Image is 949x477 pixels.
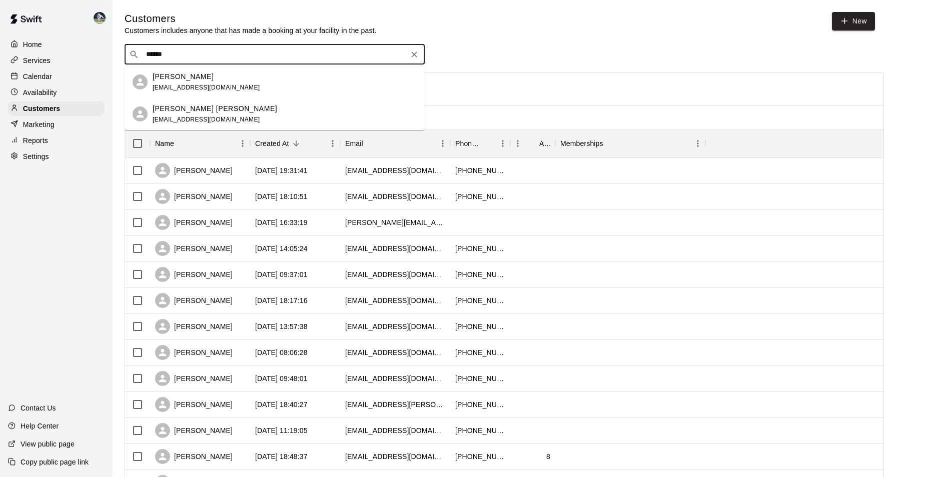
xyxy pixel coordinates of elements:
[345,295,445,305] div: scollier75@earthlink.net
[21,403,56,413] p: Contact Us
[455,295,505,305] div: +18658052899
[133,74,148,89] div: Josh Hansen
[150,129,250,157] div: Name
[23,119,55,129] p: Marketing
[435,136,450,151] button: Menu
[8,117,105,132] a: Marketing
[125,12,377,25] h5: Customers
[153,103,277,114] p: [PERSON_NAME] [PERSON_NAME]
[455,243,505,253] div: +18125952755
[603,136,617,150] button: Sort
[345,165,445,175] div: mattangie05@yahoo.com
[345,451,445,461] div: ttleonard30@gmail.com
[23,151,49,161] p: Settings
[21,421,59,431] p: Help Center
[155,293,233,308] div: [PERSON_NAME]
[235,136,250,151] button: Menu
[455,373,505,383] div: +18653675939
[325,136,340,151] button: Menu
[155,397,233,412] div: [PERSON_NAME]
[455,129,481,157] div: Phone Number
[155,215,233,230] div: [PERSON_NAME]
[21,457,89,467] p: Copy public page link
[153,116,260,123] span: [EMAIL_ADDRESS][DOMAIN_NAME]
[94,12,106,24] img: Chad Bell
[345,321,445,331] div: boogaloobritt1990@gmail.com
[153,84,260,91] span: [EMAIL_ADDRESS][DOMAIN_NAME]
[8,149,105,164] a: Settings
[345,243,445,253] div: lauraecox11@gmail.com
[340,129,450,157] div: Email
[255,399,308,409] div: 2025-08-14 18:40:27
[345,191,445,201] div: wrfell88@gmail.com
[23,39,42,49] p: Home
[23,55,51,65] p: Services
[510,136,525,151] button: Menu
[133,106,148,121] div: Bentley Hansen
[8,53,105,68] a: Services
[345,217,445,227] div: amy.rwallin@gmail.co
[155,371,233,386] div: [PERSON_NAME]
[345,347,445,357] div: sway.mixer_5n@icloud.com
[455,191,505,201] div: +18653645556
[832,12,875,30] a: New
[345,269,445,279] div: kpdb2018@gmail.com
[250,129,340,157] div: Created At
[155,129,174,157] div: Name
[255,425,308,435] div: 2025-08-14 11:19:05
[8,69,105,84] a: Calendar
[455,451,505,461] div: +18652168438
[174,136,188,150] button: Sort
[345,373,445,383] div: galeforcevr@gmail.com
[255,243,308,253] div: 2025-08-19 14:05:24
[155,319,233,334] div: [PERSON_NAME]
[23,87,57,97] p: Availability
[155,163,233,178] div: [PERSON_NAME]
[345,129,363,157] div: Email
[255,347,308,357] div: 2025-08-17 08:06:28
[8,85,105,100] a: Availability
[155,449,233,464] div: [PERSON_NAME]
[407,47,421,61] button: Clear
[155,189,233,204] div: [PERSON_NAME]
[455,425,505,435] div: +18654557335
[255,269,308,279] div: 2025-08-19 09:37:01
[155,423,233,438] div: [PERSON_NAME]
[510,129,555,157] div: Age
[255,129,289,157] div: Created At
[455,347,505,357] div: +12766083091
[345,425,445,435] div: kingcleanersknox@gmail.com
[455,269,505,279] div: +18659637440
[8,133,105,148] a: Reports
[23,103,60,113] p: Customers
[155,241,233,256] div: [PERSON_NAME]
[8,101,105,116] a: Customers
[255,295,308,305] div: 2025-08-18 18:17:16
[289,136,303,150] button: Sort
[455,321,505,331] div: +14235576539
[539,129,550,157] div: Age
[525,136,539,150] button: Sort
[125,44,425,64] div: Search customers by name or email
[560,129,603,157] div: Memberships
[455,165,505,175] div: +13092104824
[155,267,233,282] div: [PERSON_NAME]
[255,191,308,201] div: 2025-08-20 18:10:51
[450,129,510,157] div: Phone Number
[455,399,505,409] div: +18657121122
[690,136,705,151] button: Menu
[153,71,214,82] p: [PERSON_NAME]
[481,136,495,150] button: Sort
[555,129,705,157] div: Memberships
[255,451,308,461] div: 2025-08-13 18:48:37
[155,345,233,360] div: [PERSON_NAME]
[8,37,105,52] a: Home
[345,399,445,409] div: lulu.rhea@gmail.com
